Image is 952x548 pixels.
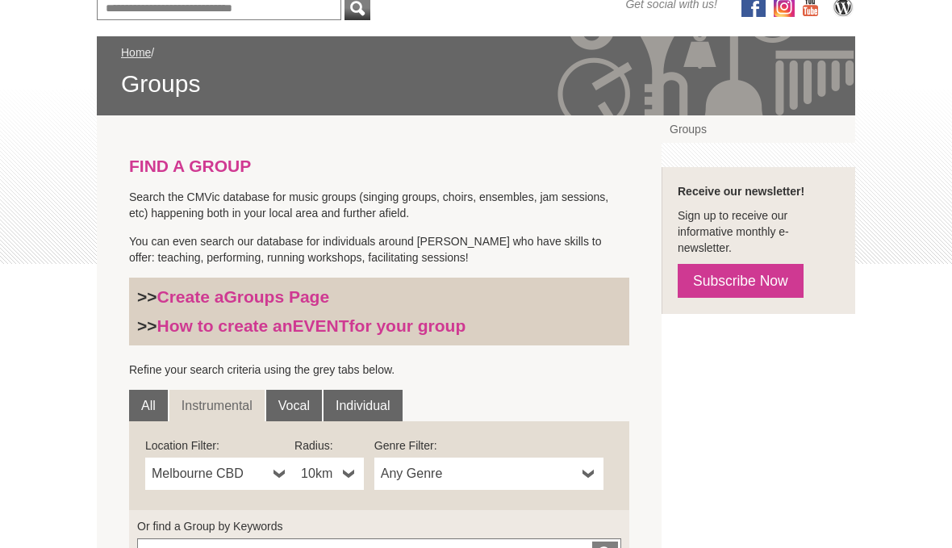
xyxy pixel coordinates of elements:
[121,69,831,99] span: Groups
[223,287,329,306] strong: Groups Page
[137,518,621,534] label: Or find a Group by Keywords
[145,458,294,490] a: Melbourne CBD
[374,458,603,490] a: Any Genre
[137,316,621,337] h3: >>
[121,46,151,59] a: Home
[662,115,855,143] a: Groups
[678,207,839,256] p: Sign up to receive our informative monthly e-newsletter.
[266,390,322,422] a: Vocal
[145,437,294,454] label: Location Filter:
[129,390,168,422] a: All
[324,390,403,422] a: Individual
[152,464,267,483] span: Melbourne CBD
[678,264,804,298] a: Subscribe Now
[293,316,349,335] strong: EVENT
[301,464,336,483] span: 10km
[294,437,364,454] label: Radius:
[157,287,330,306] a: Create aGroups Page
[129,157,251,175] strong: FIND A GROUP
[678,185,804,198] strong: Receive our newsletter!
[374,437,603,454] label: Genre Filter:
[169,390,265,422] a: Instrumental
[129,362,629,378] p: Refine your search criteria using the grey tabs below.
[129,189,629,221] p: Search the CMVic database for music groups (singing groups, choirs, ensembles, jam sessions, etc)...
[121,44,831,99] div: /
[137,287,621,307] h3: >>
[381,464,576,483] span: Any Genre
[294,458,364,490] a: 10km
[157,316,466,335] a: How to create anEVENTfor your group
[129,233,629,266] p: You can even search our database for individuals around [PERSON_NAME] who have skills to offer: t...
